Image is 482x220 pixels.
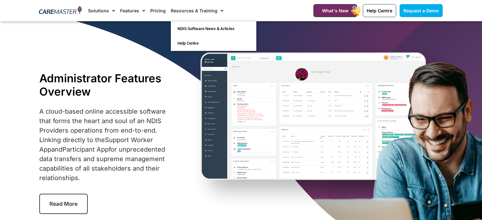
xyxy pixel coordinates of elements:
a: What's New [313,4,357,17]
a: Help Centre [171,36,256,51]
a: Request a Demo [400,4,443,17]
a: NDIS Software News & Articles [171,22,256,36]
a: Help Centre [363,4,396,17]
span: A cloud-based online accessible software that forms the heart and soul of an NDIS Providers opera... [39,108,166,182]
span: What's New [322,8,349,13]
span: Read More [49,201,78,207]
img: CareMaster Logo [39,6,82,16]
span: Help Centre [367,8,392,13]
span: Request a Demo [403,8,439,13]
ul: Resources & Training [171,21,256,51]
a: Participant App [62,146,109,153]
h1: Administrator Features Overview [39,72,177,98]
a: Read More [39,194,88,214]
